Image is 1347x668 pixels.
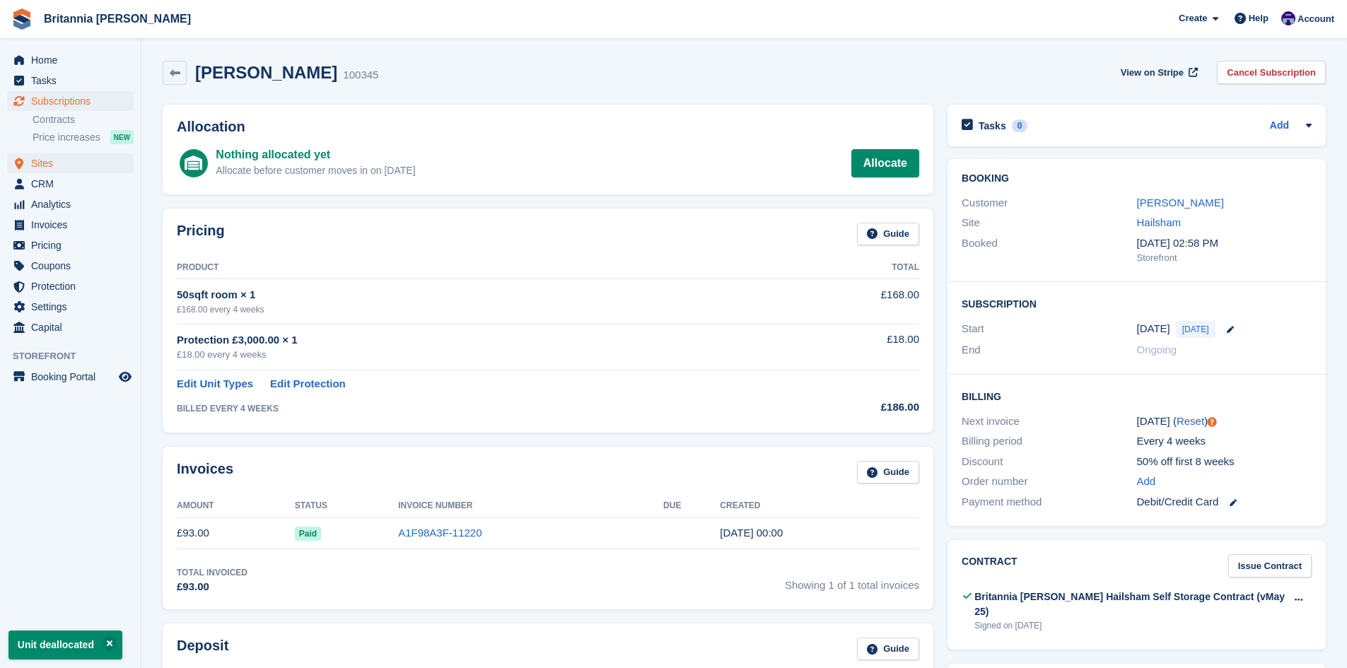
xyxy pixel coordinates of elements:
a: menu [7,71,134,90]
a: Preview store [117,368,134,385]
div: Signed on [DATE] [974,619,1285,632]
div: End [962,342,1136,358]
span: Paid [295,527,321,541]
time: 2025-08-13 23:00:00 UTC [1137,321,1170,337]
a: menu [7,235,134,255]
th: Created [720,495,919,517]
span: Coupons [31,256,116,276]
th: Invoice Number [398,495,663,517]
a: Britannia [PERSON_NAME] [38,7,197,30]
span: Create [1179,11,1207,25]
a: menu [7,256,134,276]
span: Subscriptions [31,91,116,111]
div: [DATE] 02:58 PM [1137,235,1312,252]
span: Price increases [33,131,100,144]
div: Nothing allocated yet [216,146,415,163]
h2: Subscription [962,296,1312,310]
th: Total [782,257,919,279]
span: Booking Portal [31,367,116,387]
a: [PERSON_NAME] [1137,197,1224,209]
span: Showing 1 of 1 total invoices [785,566,919,595]
a: Reset [1177,415,1204,427]
span: Sites [31,153,116,173]
span: Home [31,50,116,70]
p: Unit deallocated [8,631,122,660]
a: menu [7,194,134,214]
h2: Pricing [177,223,225,246]
td: £18.00 [782,324,919,370]
span: Account [1298,12,1334,26]
span: Settings [31,297,116,317]
div: Britannia [PERSON_NAME] Hailsham Self Storage Contract (vMay 25) [974,590,1285,619]
a: Edit Unit Types [177,376,253,392]
img: stora-icon-8386f47178a22dfd0bd8f6a31ec36ba5ce8667c1dd55bd0f319d3a0aa187defe.svg [11,8,33,30]
div: Billing period [962,433,1136,450]
h2: Deposit [177,638,228,661]
a: menu [7,50,134,70]
a: Guide [857,638,919,661]
span: Storefront [13,349,141,363]
div: Storefront [1137,251,1312,265]
h2: Allocation [177,119,919,135]
a: menu [7,317,134,337]
a: menu [7,91,134,111]
a: menu [7,276,134,296]
span: Ongoing [1137,344,1177,356]
div: Debit/Credit Card [1137,494,1312,510]
div: Customer [962,195,1136,211]
th: Status [295,495,398,517]
div: £18.00 every 4 weeks [177,348,782,362]
span: Protection [31,276,116,296]
a: menu [7,367,134,387]
a: Contracts [33,113,134,127]
div: BILLED EVERY 4 WEEKS [177,402,782,415]
div: Next invoice [962,414,1136,430]
span: [DATE] [1176,321,1215,338]
span: CRM [31,174,116,194]
span: Tasks [31,71,116,90]
div: Total Invoiced [177,566,247,579]
div: 50% off first 8 weeks [1137,454,1312,470]
span: Help [1249,11,1269,25]
div: [DATE] ( ) [1137,414,1312,430]
a: menu [7,174,134,194]
h2: Tasks [979,119,1006,132]
h2: Contract [962,554,1017,578]
div: £168.00 every 4 weeks [177,303,782,316]
div: 0 [1012,119,1028,132]
span: Invoices [31,215,116,235]
div: Protection £3,000.00 × 1 [177,332,782,348]
span: Capital [31,317,116,337]
span: View on Stripe [1121,66,1184,80]
td: £93.00 [177,517,295,549]
a: Issue Contract [1228,554,1312,578]
div: £93.00 [177,579,247,595]
a: View on Stripe [1115,61,1201,84]
a: Cancel Subscription [1217,61,1326,84]
div: Order number [962,474,1136,490]
div: Start [962,321,1136,338]
div: Payment method [962,494,1136,510]
div: Tooltip anchor [1206,416,1218,428]
img: Cameron Ballard [1281,11,1295,25]
a: Add [1270,118,1289,134]
a: Allocate [851,149,919,177]
td: £168.00 [782,279,919,324]
span: Pricing [31,235,116,255]
span: Analytics [31,194,116,214]
th: Product [177,257,782,279]
a: A1F98A3F-11220 [398,527,482,539]
a: Guide [857,223,919,246]
h2: [PERSON_NAME] [195,63,337,82]
a: menu [7,297,134,317]
div: 100345 [343,67,378,83]
h2: Booking [962,173,1312,184]
a: Edit Protection [270,376,346,392]
th: Amount [177,495,295,517]
a: Price increases NEW [33,129,134,145]
div: Site [962,215,1136,231]
h2: Billing [962,389,1312,403]
a: Add [1137,474,1156,490]
a: Guide [857,461,919,484]
a: menu [7,153,134,173]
